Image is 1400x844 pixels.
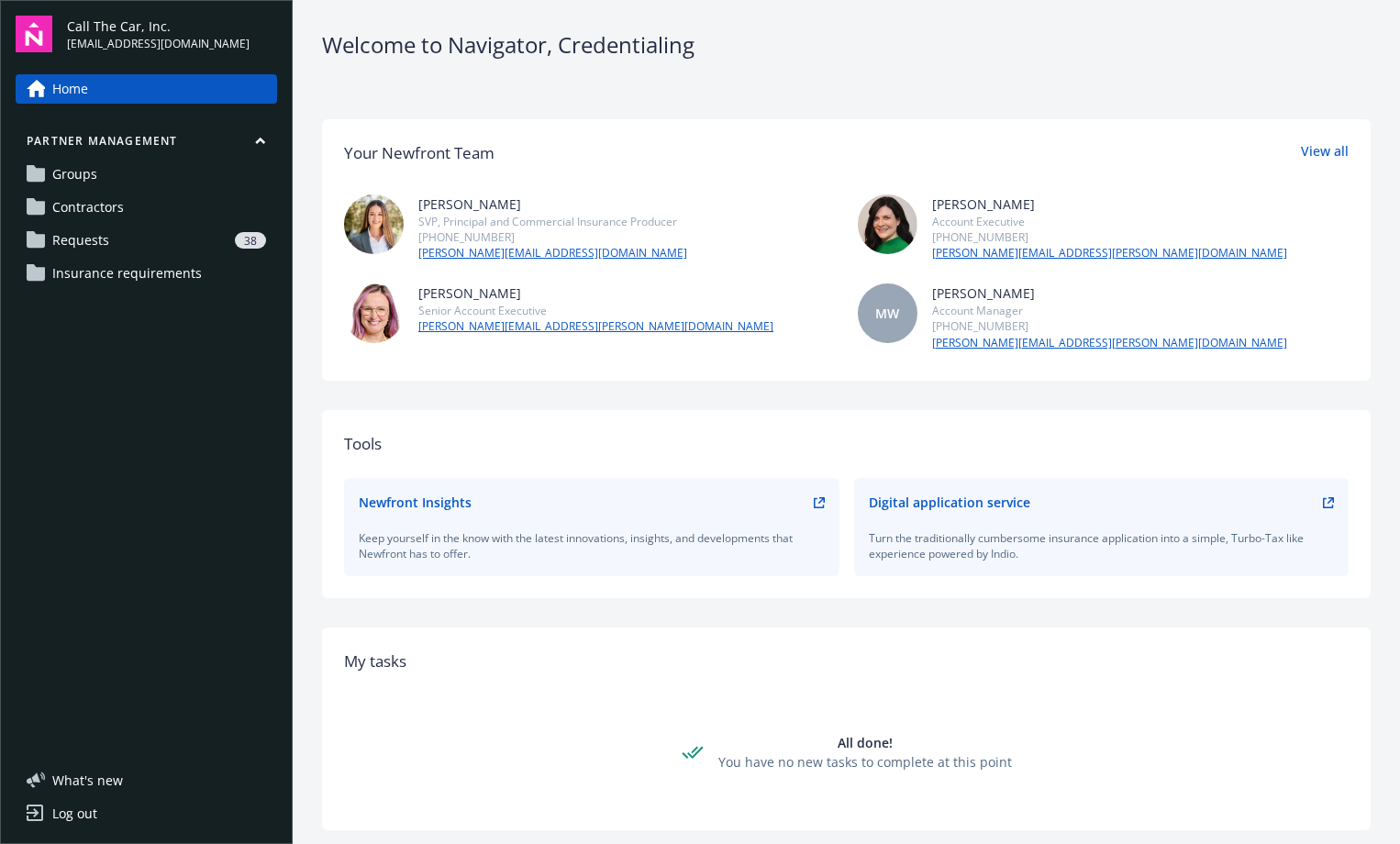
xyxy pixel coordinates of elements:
div: [PHONE_NUMBER] [932,318,1287,334]
div: Newfront Insights [359,493,472,512]
div: [PHONE_NUMBER] [418,229,687,245]
a: [PERSON_NAME][EMAIL_ADDRESS][PERSON_NAME][DOMAIN_NAME] [932,245,1287,261]
div: Turn the traditionally cumbersome insurance application into a simple, Turbo-Tax like experience ... [869,530,1335,561]
div: Keep yourself in the know with the latest innovations, insights, and developments that Newfront h... [359,530,825,561]
div: Welcome to Navigator , Credentialing [322,29,1371,61]
div: [PHONE_NUMBER] [932,229,1287,245]
div: [PERSON_NAME] [932,283,1287,303]
div: [PERSON_NAME] [418,283,773,303]
a: Insurance requirements [16,259,277,288]
div: Log out [52,799,97,828]
span: [EMAIL_ADDRESS][DOMAIN_NAME] [67,36,250,52]
a: [PERSON_NAME][EMAIL_ADDRESS][DOMAIN_NAME] [418,245,687,261]
a: Contractors [16,193,277,222]
div: Account Manager [932,303,1287,318]
a: Groups [16,160,277,189]
div: Your Newfront Team [344,141,494,165]
a: View all [1301,141,1349,165]
span: MW [875,304,899,323]
a: [PERSON_NAME][EMAIL_ADDRESS][PERSON_NAME][DOMAIN_NAME] [418,318,773,335]
button: Partner management [16,133,277,156]
img: navigator-logo.svg [16,16,52,52]
div: All done! [718,733,1012,752]
span: Call The Car, Inc. [67,17,250,36]
div: [PERSON_NAME] [418,194,687,214]
a: [PERSON_NAME][EMAIL_ADDRESS][PERSON_NAME][DOMAIN_NAME] [932,335,1287,351]
div: 38 [235,232,266,249]
a: Home [16,74,277,104]
span: Home [52,74,88,104]
div: [PERSON_NAME] [932,194,1287,214]
img: photo [344,194,404,254]
button: Call The Car, Inc.[EMAIL_ADDRESS][DOMAIN_NAME] [67,16,277,52]
img: photo [344,283,404,343]
span: Requests [52,226,109,255]
img: photo [858,194,917,254]
div: Senior Account Executive [418,303,773,318]
span: Groups [52,160,97,189]
button: What's new [16,771,152,790]
a: Requests38 [16,226,277,255]
div: You have no new tasks to complete at this point [718,752,1012,772]
div: Account Executive [932,214,1287,229]
div: My tasks [344,650,1349,673]
div: Tools [344,432,1349,456]
span: Insurance requirements [52,259,202,288]
span: What ' s new [52,771,123,790]
div: Digital application service [869,493,1030,512]
div: SVP, Principal and Commercial Insurance Producer [418,214,687,229]
span: Contractors [52,193,124,222]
